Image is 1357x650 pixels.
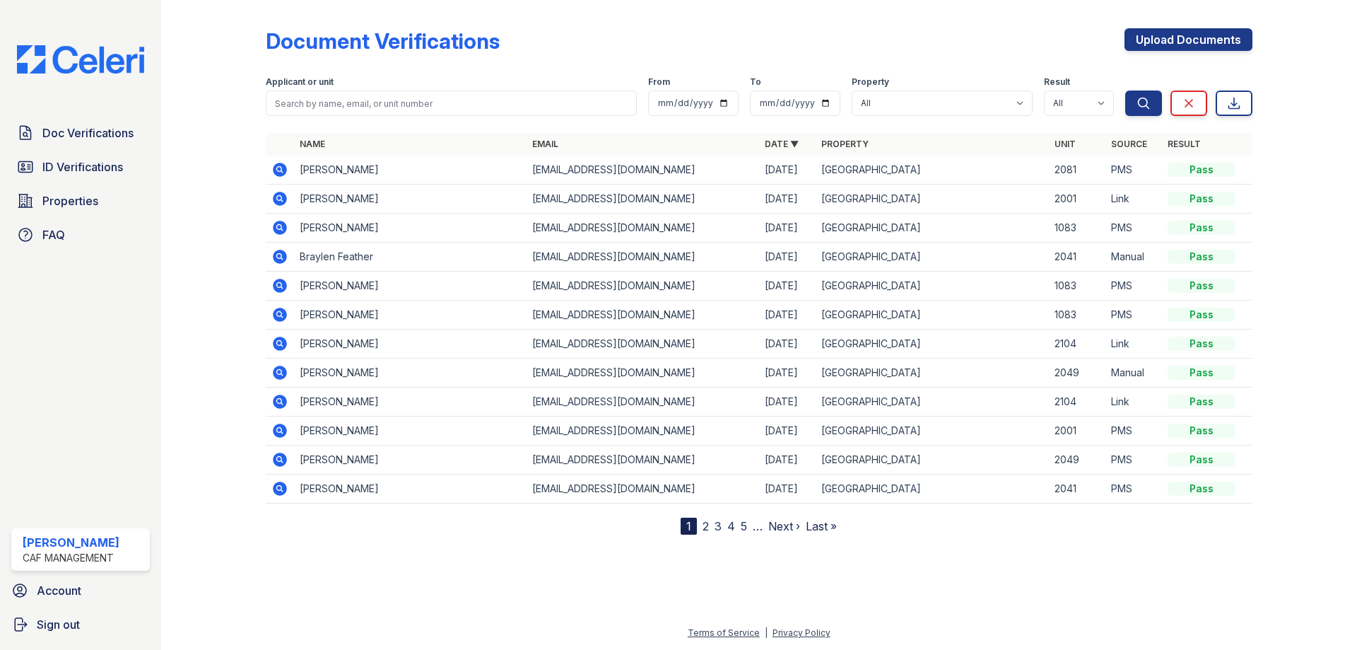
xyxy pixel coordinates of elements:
[266,91,637,116] input: Search by name, email, or unit number
[1105,417,1162,446] td: PMS
[11,119,150,147] a: Doc Verifications
[1105,388,1162,417] td: Link
[527,214,759,243] td: [EMAIL_ADDRESS][DOMAIN_NAME]
[681,518,697,535] div: 1
[527,243,759,272] td: [EMAIL_ADDRESS][DOMAIN_NAME]
[1168,139,1201,149] a: Result
[532,139,558,149] a: Email
[1168,482,1235,496] div: Pass
[816,301,1048,330] td: [GEOGRAPHIC_DATA]
[1168,453,1235,467] div: Pass
[1105,359,1162,388] td: Manual
[816,359,1048,388] td: [GEOGRAPHIC_DATA]
[1049,272,1105,301] td: 1083
[1105,272,1162,301] td: PMS
[852,76,889,88] label: Property
[759,301,816,330] td: [DATE]
[11,221,150,249] a: FAQ
[816,243,1048,272] td: [GEOGRAPHIC_DATA]
[753,518,763,535] span: …
[765,139,799,149] a: Date ▼
[527,301,759,330] td: [EMAIL_ADDRESS][DOMAIN_NAME]
[294,475,527,504] td: [PERSON_NAME]
[37,616,80,633] span: Sign out
[1055,139,1076,149] a: Unit
[1049,330,1105,359] td: 2104
[294,446,527,475] td: [PERSON_NAME]
[759,243,816,272] td: [DATE]
[1049,417,1105,446] td: 2001
[816,214,1048,243] td: [GEOGRAPHIC_DATA]
[1049,243,1105,272] td: 2041
[6,610,155,639] a: Sign out
[6,45,155,74] img: CE_Logo_Blue-a8612792a0a2168367f1c8372b55b34899dd931a85d93a1a3d3e32e68fde9ad4.png
[1168,308,1235,322] div: Pass
[1049,446,1105,475] td: 2049
[1049,185,1105,214] td: 2001
[294,214,527,243] td: [PERSON_NAME]
[750,76,761,88] label: To
[816,185,1048,214] td: [GEOGRAPHIC_DATA]
[1124,28,1252,51] a: Upload Documents
[294,272,527,301] td: [PERSON_NAME]
[759,475,816,504] td: [DATE]
[42,124,134,141] span: Doc Verifications
[527,330,759,359] td: [EMAIL_ADDRESS][DOMAIN_NAME]
[1044,76,1070,88] label: Result
[1105,243,1162,272] td: Manual
[527,475,759,504] td: [EMAIL_ADDRESS][DOMAIN_NAME]
[1049,156,1105,185] td: 2081
[294,330,527,359] td: [PERSON_NAME]
[1168,163,1235,177] div: Pass
[527,388,759,417] td: [EMAIL_ADDRESS][DOMAIN_NAME]
[1105,214,1162,243] td: PMS
[1049,388,1105,417] td: 2104
[11,153,150,181] a: ID Verifications
[527,272,759,301] td: [EMAIL_ADDRESS][DOMAIN_NAME]
[266,76,334,88] label: Applicant or unit
[11,187,150,215] a: Properties
[527,185,759,214] td: [EMAIL_ADDRESS][DOMAIN_NAME]
[816,388,1048,417] td: [GEOGRAPHIC_DATA]
[715,519,722,533] a: 3
[1105,446,1162,475] td: PMS
[816,446,1048,475] td: [GEOGRAPHIC_DATA]
[37,582,81,599] span: Account
[759,417,816,446] td: [DATE]
[816,272,1048,301] td: [GEOGRAPHIC_DATA]
[6,576,155,605] a: Account
[23,534,119,551] div: [PERSON_NAME]
[759,214,816,243] td: [DATE]
[759,330,816,359] td: [DATE]
[759,272,816,301] td: [DATE]
[1111,139,1147,149] a: Source
[816,417,1048,446] td: [GEOGRAPHIC_DATA]
[1105,330,1162,359] td: Link
[527,417,759,446] td: [EMAIL_ADDRESS][DOMAIN_NAME]
[1168,221,1235,235] div: Pass
[1168,250,1235,264] div: Pass
[42,226,65,243] span: FAQ
[768,519,800,533] a: Next ›
[759,156,816,185] td: [DATE]
[1049,301,1105,330] td: 1083
[527,359,759,388] td: [EMAIL_ADDRESS][DOMAIN_NAME]
[1168,366,1235,380] div: Pass
[300,139,325,149] a: Name
[294,243,527,272] td: Braylen Feather
[816,156,1048,185] td: [GEOGRAPHIC_DATA]
[1105,301,1162,330] td: PMS
[1168,192,1235,206] div: Pass
[1105,185,1162,214] td: Link
[294,301,527,330] td: [PERSON_NAME]
[1168,424,1235,438] div: Pass
[759,185,816,214] td: [DATE]
[741,519,747,533] a: 5
[806,519,837,533] a: Last »
[816,330,1048,359] td: [GEOGRAPHIC_DATA]
[816,475,1048,504] td: [GEOGRAPHIC_DATA]
[1049,214,1105,243] td: 1083
[759,359,816,388] td: [DATE]
[765,627,768,638] div: |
